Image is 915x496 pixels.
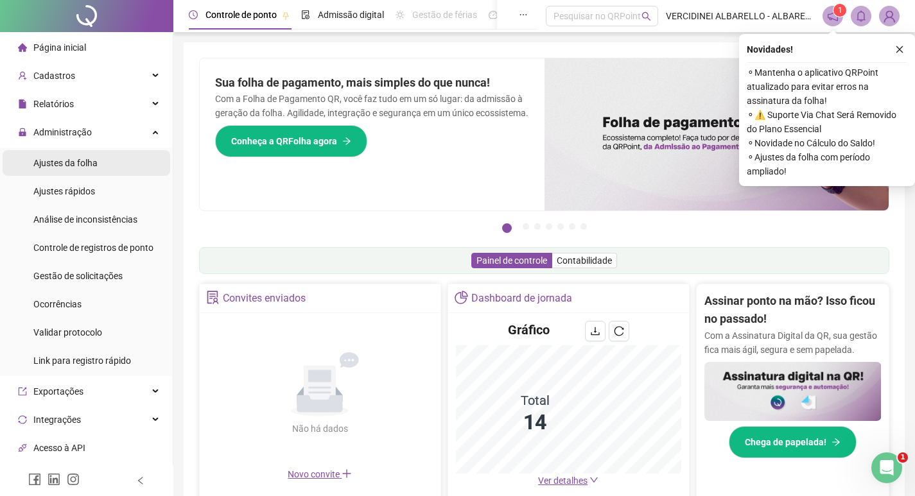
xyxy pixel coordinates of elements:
[704,362,882,421] img: banner%2F02c71560-61a6-44d4-94b9-c8ab97240462.png
[33,386,83,397] span: Exportações
[206,291,220,304] span: solution
[189,10,198,19] span: clock-circle
[28,473,41,486] span: facebook
[489,10,498,19] span: dashboard
[534,223,541,230] button: 3
[546,223,552,230] button: 4
[590,326,600,336] span: download
[641,12,651,21] span: search
[18,128,27,137] span: lock
[396,10,405,19] span: sun
[747,42,793,56] span: Novidades !
[412,10,477,20] span: Gestão de férias
[205,10,277,20] span: Controle de ponto
[318,10,384,20] span: Admissão digital
[215,74,529,92] h2: Sua folha de pagamento, mais simples do que nunca!
[747,108,907,136] span: ⚬ ⚠️ Suporte Via Chat Será Removido do Plano Essencial
[215,125,367,157] button: Conheça a QRFolha agora
[231,134,337,148] span: Conheça a QRFolha agora
[545,58,889,210] img: banner%2F8d14a306-6205-4263-8e5b-06e9a85ad873.png
[476,255,547,266] span: Painel de controle
[502,223,512,233] button: 1
[666,9,815,23] span: VERCIDINEI ALBARELLO - ALBARELLO COMERCIO DE COMBUSTIVEIS LTDA
[569,223,575,230] button: 6
[18,415,27,424] span: sync
[301,10,310,19] span: file-done
[33,415,81,425] span: Integrações
[33,71,75,81] span: Cadastros
[33,214,137,225] span: Análise de inconsistências
[18,443,27,452] span: api
[136,476,145,485] span: left
[261,422,379,436] div: Não há dados
[18,387,27,396] span: export
[67,473,80,486] span: instagram
[832,438,841,447] span: arrow-right
[895,45,904,54] span: close
[223,287,306,309] div: Convites enviados
[871,452,902,483] iframe: Intercom live chat
[747,136,907,150] span: ⚬ Novidade no Cálculo do Saldo!
[33,299,82,309] span: Ocorrências
[33,243,153,253] span: Controle de registros de ponto
[729,426,857,458] button: Chega de papelada!
[538,475,598,486] a: Ver detalhes down
[747,150,907,178] span: ⚬ Ajustes da folha com período ampliado!
[704,329,882,357] p: Com a Assinatura Digital da QR, sua gestão fica mais ágil, segura e sem papelada.
[33,271,123,281] span: Gestão de solicitações
[33,158,98,168] span: Ajustes da folha
[33,42,86,53] span: Página inicial
[33,127,92,137] span: Administração
[557,255,612,266] span: Contabilidade
[288,469,352,479] span: Novo convite
[827,10,839,22] span: notification
[538,475,588,486] span: Ver detalhes
[33,355,131,366] span: Link para registro rápido
[855,10,867,22] span: bell
[18,99,27,108] span: file
[33,443,85,453] span: Acesso à API
[704,292,882,329] h2: Assinar ponto na mão? Isso ficou no passado!
[519,10,528,19] span: ellipsis
[614,326,624,336] span: reload
[282,12,290,19] span: pushpin
[215,92,529,120] p: Com a Folha de Pagamento QR, você faz tudo em um só lugar: da admissão à geração da folha. Agilid...
[880,6,899,26] img: 86290
[833,4,846,17] sup: 1
[33,327,102,338] span: Validar protocolo
[508,321,550,339] h4: Gráfico
[342,137,351,146] span: arrow-right
[471,287,572,309] div: Dashboard de jornada
[747,65,907,108] span: ⚬ Mantenha o aplicativo QRPoint atualizado para evitar erros na assinatura da folha!
[455,291,468,304] span: pie-chart
[745,435,826,449] span: Chega de papelada!
[342,468,352,479] span: plus
[580,223,587,230] button: 7
[33,99,74,109] span: Relatórios
[589,475,598,484] span: down
[557,223,564,230] button: 5
[18,43,27,52] span: home
[48,473,60,486] span: linkedin
[18,71,27,80] span: user-add
[838,6,842,15] span: 1
[898,452,908,463] span: 1
[523,223,529,230] button: 2
[33,186,95,196] span: Ajustes rápidos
